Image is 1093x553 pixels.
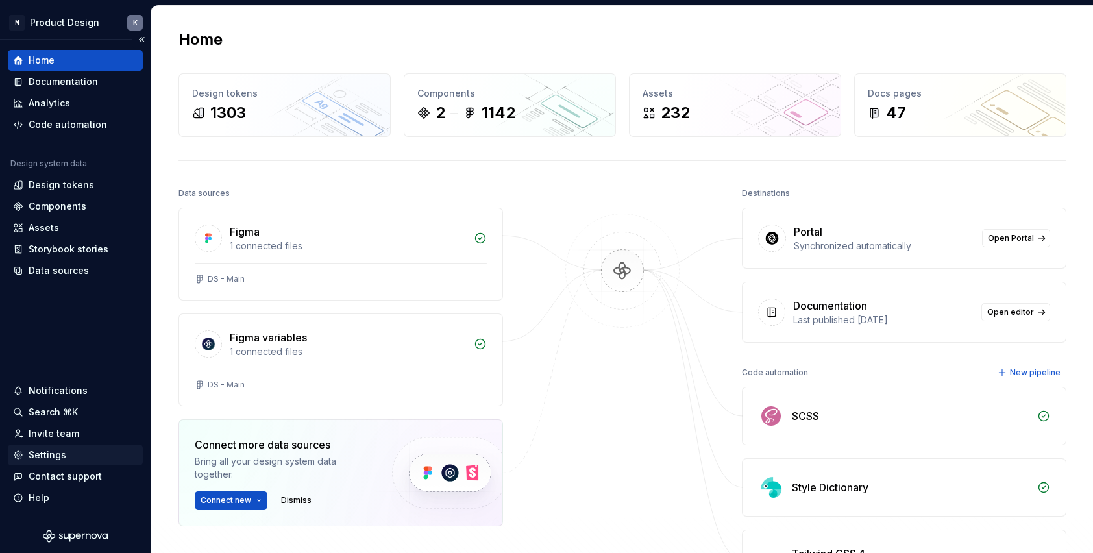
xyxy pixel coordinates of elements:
[417,87,602,100] div: Components
[886,103,906,123] div: 47
[8,445,143,465] a: Settings
[29,427,79,440] div: Invite team
[8,239,143,260] a: Storybook stories
[29,75,98,88] div: Documentation
[281,495,312,506] span: Dismiss
[482,103,515,123] div: 1142
[29,470,102,483] div: Contact support
[230,345,466,358] div: 1 connected files
[8,71,143,92] a: Documentation
[8,93,143,114] a: Analytics
[43,530,108,543] svg: Supernova Logo
[29,384,88,397] div: Notifications
[195,491,267,510] button: Connect new
[794,224,822,240] div: Portal
[742,363,808,382] div: Code automation
[178,184,230,203] div: Data sources
[29,449,66,461] div: Settings
[8,260,143,281] a: Data sources
[208,274,245,284] div: DS - Main
[133,18,138,28] div: K
[793,298,867,313] div: Documentation
[29,491,49,504] div: Help
[794,240,974,252] div: Synchronized automatically
[29,200,86,213] div: Components
[8,423,143,444] a: Invite team
[8,380,143,401] button: Notifications
[3,8,148,36] button: NProduct DesignK
[29,178,94,191] div: Design tokens
[8,50,143,71] a: Home
[178,29,223,50] h2: Home
[192,87,377,100] div: Design tokens
[178,73,391,137] a: Design tokens1303
[230,330,307,345] div: Figma variables
[29,118,107,131] div: Code automation
[178,208,503,301] a: Figma1 connected filesDS - Main
[629,73,841,137] a: Assets232
[10,158,87,169] div: Design system data
[29,97,70,110] div: Analytics
[30,16,99,29] div: Product Design
[230,240,466,252] div: 1 connected files
[987,307,1034,317] span: Open editor
[404,73,616,137] a: Components21142
[230,224,260,240] div: Figma
[195,455,370,481] div: Bring all your design system data together.
[8,114,143,135] a: Code automation
[8,175,143,195] a: Design tokens
[994,363,1066,382] button: New pipeline
[792,480,868,495] div: Style Dictionary
[9,15,25,31] div: N
[661,103,690,123] div: 232
[29,54,55,67] div: Home
[8,402,143,423] button: Search ⌘K
[8,196,143,217] a: Components
[8,217,143,238] a: Assets
[29,243,108,256] div: Storybook stories
[793,313,974,326] div: Last published [DATE]
[201,495,251,506] span: Connect new
[29,406,78,419] div: Search ⌘K
[178,313,503,406] a: Figma variables1 connected filesDS - Main
[981,303,1050,321] a: Open editor
[643,87,828,100] div: Assets
[8,487,143,508] button: Help
[195,437,370,452] div: Connect more data sources
[275,491,317,510] button: Dismiss
[8,466,143,487] button: Contact support
[29,221,59,234] div: Assets
[208,380,245,390] div: DS - Main
[742,184,790,203] div: Destinations
[436,103,445,123] div: 2
[988,233,1034,243] span: Open Portal
[982,229,1050,247] a: Open Portal
[792,408,819,424] div: SCSS
[868,87,1053,100] div: Docs pages
[1010,367,1061,378] span: New pipeline
[29,264,89,277] div: Data sources
[210,103,246,123] div: 1303
[854,73,1066,137] a: Docs pages47
[132,31,151,49] button: Collapse sidebar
